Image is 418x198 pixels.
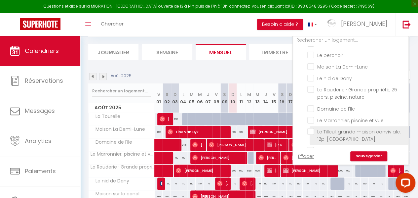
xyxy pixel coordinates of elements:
th: 02 [163,83,171,113]
abbr: V [157,91,160,98]
button: Besoin d'aide ? [257,19,303,30]
span: [PERSON_NAME] [250,125,300,138]
th: 09 [220,83,229,113]
li: Journalier [88,44,138,60]
span: [PERSON_NAME] [160,177,162,190]
div: 110 [344,177,352,190]
th: 07 [204,83,212,113]
div: 110 [229,177,237,190]
span: Chercher [101,20,124,27]
abbr: L [182,91,184,98]
th: 01 [155,83,163,113]
abbr: L [240,91,242,98]
img: ... [327,19,337,29]
div: 110 [253,177,262,190]
a: Effacer [298,153,314,160]
span: Réservations [25,76,63,85]
span: Domaine de l'Ile [90,139,134,146]
span: Analytics [25,137,52,145]
abbr: D [173,91,177,98]
span: Le Marronnier, piscine et vue [317,117,384,124]
span: [PERSON_NAME] [192,151,243,164]
abbr: M [198,91,202,98]
a: en cliquant ici [262,3,289,9]
th: 12 [245,83,253,113]
div: 900 [229,165,237,177]
input: Rechercher un logement... [293,34,408,46]
div: 160 [155,126,163,138]
div: 110 [361,177,369,190]
abbr: M [190,91,194,98]
span: Août 2025 [89,103,154,113]
li: Trimestre [249,44,299,60]
abbr: J [264,91,267,98]
abbr: D [231,91,234,98]
div: 110 [352,177,361,190]
abbr: S [281,91,284,98]
span: [PERSON_NAME] [283,164,333,177]
span: Le nid de Dany [90,177,131,185]
span: [PERSON_NAME] [176,164,226,177]
div: 150 [171,113,179,125]
span: [PERSON_NAME] [209,138,259,151]
div: 110 [303,177,311,190]
div: 600 [237,165,245,177]
abbr: V [273,91,276,98]
span: Le boudoir de [PERSON_NAME] [317,40,388,47]
span: La Tourelle [90,113,122,120]
div: 110 [171,177,179,190]
th: 11 [237,83,245,113]
div: 110 [319,177,327,190]
span: La Rauderie · Grande propriété, 25 pers. piscine, nature [90,165,156,170]
th: 16 [278,83,286,113]
a: ... [PERSON_NAME] [322,13,396,36]
th: 08 [212,83,220,113]
span: Line Van Dyk [168,125,226,138]
span: Domaine de l'Ile [317,106,355,112]
div: 625 [245,165,253,177]
span: La Rauderie · Grande propriété, 25 pers. piscine, nature [317,86,397,100]
div: 180 [237,126,245,138]
span: [PERSON_NAME] [267,164,277,177]
th: 10 [229,83,237,113]
iframe: LiveChat chat widget [390,170,418,198]
div: 110 [286,177,295,190]
div: 110 [377,177,385,190]
div: 110 [294,177,303,190]
span: Maison sur le canal [90,190,141,198]
div: 110 [262,177,270,190]
a: Sauvegarder [350,151,387,161]
span: Le Marronnier, piscine et vue [90,152,156,157]
span: [PERSON_NAME] [341,20,387,28]
span: [PERSON_NAME] [283,151,333,164]
input: Rechercher un logement... [92,85,151,97]
th: 13 [253,83,262,113]
th: 15 [270,83,278,113]
span: [PERSON_NAME] [258,151,277,164]
abbr: S [223,91,226,98]
p: Août 2025 [111,73,132,79]
img: logout [402,20,411,28]
th: 03 [171,83,179,113]
abbr: S [165,91,168,98]
div: 110 [369,177,377,190]
span: [PERSON_NAME] [160,113,170,125]
span: [PERSON_NAME] [242,177,252,190]
div: 110 [204,177,212,190]
span: Le Tilleul, grande maison conviviale, 12p. [GEOGRAPHIC_DATA] [317,128,400,142]
img: Super Booking [20,18,60,30]
span: [PERSON_NAME] [267,138,285,151]
span: [PERSON_NAME] & [291,138,334,151]
li: Semaine [142,44,192,60]
span: [PERSON_NAME]-[PERSON_NAME] [192,138,203,151]
abbr: J [207,91,209,98]
span: [PERSON_NAME] [217,177,228,190]
th: 05 [187,83,196,113]
div: Filtrer par hébergement [292,32,409,165]
div: 110 [163,177,171,190]
div: 1000 [336,165,344,177]
th: 17 [286,83,295,113]
span: Messages [25,107,55,115]
div: 110 [311,177,319,190]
